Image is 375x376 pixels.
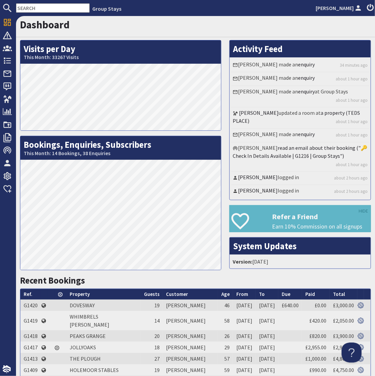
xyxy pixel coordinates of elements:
[272,212,371,221] h3: Refer a Friend
[163,364,218,376] td: [PERSON_NAME]
[340,62,368,68] a: 34 minutes ago
[231,142,369,172] li: [PERSON_NAME]
[3,365,11,373] img: staytech_i_w-64f4e8e9ee0a9c174fd5317b4b171b261742d2d393467e5bdba4413f4f884c10.svg
[333,291,345,297] a: Total
[256,364,278,376] td: [DATE]
[233,258,252,265] strong: Version:
[154,317,160,324] span: 14
[359,208,368,215] a: HIDE
[231,59,369,72] li: [PERSON_NAME] made an
[305,355,326,362] a: £1,000.00
[20,311,41,330] td: G1419
[358,318,364,324] img: Referer: Group Stays
[233,311,256,330] td: [DATE]
[70,344,96,351] a: JOLLYOAKS
[154,367,160,373] span: 19
[20,18,70,31] a: Dashboard
[233,364,256,376] td: [DATE]
[92,5,121,12] a: Group Stays
[20,275,85,286] a: Recent Bookings
[256,330,278,342] td: [DATE]
[70,313,109,328] a: WHIMBRELS [PERSON_NAME]
[315,302,326,309] a: £0.00
[231,185,369,198] li: logged in
[218,364,233,376] td: 59
[256,353,278,364] td: [DATE]
[24,54,218,60] small: This Month: 33267 Visits
[272,222,371,231] p: Earn 10% Commission on all signups
[233,353,256,364] td: [DATE]
[336,132,368,138] a: about 1 hour ago
[20,364,41,376] td: G1409
[20,136,221,160] h2: Bookings, Enquiries, Subscribers
[233,300,256,311] td: [DATE]
[233,241,297,252] a: System Updates
[231,256,369,267] li: [DATE]
[298,131,315,137] a: enquiry
[336,161,368,168] a: about 1 hour ago
[238,174,278,180] a: [PERSON_NAME]
[333,367,354,373] a: £4,750.00
[238,187,278,194] a: [PERSON_NAME]
[305,291,315,297] a: Paid
[163,330,218,342] td: [PERSON_NAME]
[333,344,354,351] a: £2,955.00
[218,300,233,311] td: 46
[358,302,364,309] img: Referer: Group Stays
[163,342,218,353] td: [PERSON_NAME]
[166,291,188,297] a: Customer
[316,4,363,12] a: [PERSON_NAME]
[333,333,354,339] a: £3,900.00
[231,72,369,86] li: [PERSON_NAME] made an
[20,330,41,342] td: G1418
[233,43,283,54] a: Activity Feed
[298,61,315,68] a: enquiry
[342,343,362,363] iframe: Toggle Customer Support
[218,353,233,364] td: 57
[333,317,354,324] a: £2,050.00
[336,118,368,125] a: about 1 hour ago
[298,88,315,95] a: enquiry
[70,291,90,297] a: Property
[20,40,221,64] h2: Visits per Day
[231,172,369,185] li: logged in
[259,291,265,297] a: To
[154,333,160,339] span: 20
[20,300,41,311] td: G1420
[154,355,160,362] span: 27
[24,150,218,156] small: This Month: 14 Bookings, 38 Enquiries
[218,330,233,342] td: 26
[221,291,230,297] a: Age
[233,342,256,353] td: [DATE]
[20,353,41,364] td: G1413
[70,333,106,339] a: PEAKS GRANGE
[256,300,278,311] td: [DATE]
[334,188,368,195] a: about 2 hours ago
[218,311,233,330] td: 58
[70,367,119,373] a: HOLEMOOR STABLES
[16,3,90,13] input: SEARCH
[231,107,369,129] li: updated a room at
[309,317,326,324] a: £420.00
[218,342,233,353] td: 29
[336,97,368,103] a: about 1 hour ago
[358,333,364,339] img: Referer: Group Stays
[298,74,315,81] a: enquiry
[163,311,218,330] td: [PERSON_NAME]
[309,367,326,373] a: £990.00
[305,344,326,351] a: £2,955.00
[336,76,368,82] a: about 1 hour ago
[229,205,371,232] a: Refer a Friend Earn 10% Commission on all signups
[231,86,369,107] li: [PERSON_NAME] made an at Group Stays
[256,311,278,330] td: [DATE]
[239,109,279,116] a: [PERSON_NAME]
[144,291,160,297] a: Guests
[154,344,160,351] span: 18
[309,333,326,339] a: £820.00
[233,144,367,159] a: read an email about their booking ("🔑 Check In Details Available | G1216 | Group Stays")
[154,302,160,309] span: 19
[24,291,32,297] a: Ref.
[163,300,218,311] td: [PERSON_NAME]
[333,302,354,309] a: £3,000.00
[278,289,302,300] th: Due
